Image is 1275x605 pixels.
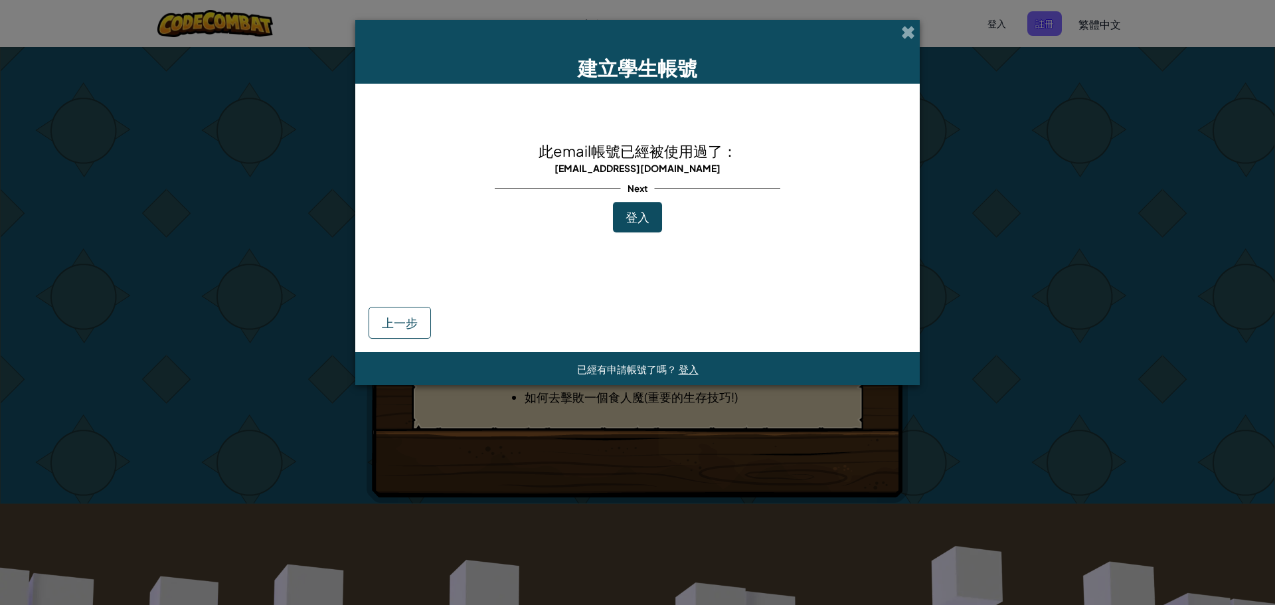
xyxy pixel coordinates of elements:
[679,363,699,375] a: 登入
[578,55,697,80] span: 建立學生帳號
[613,202,662,232] button: 登入
[382,315,418,330] span: 上一步
[626,209,649,224] span: 登入
[539,141,737,160] span: 此email帳號已經被使用過了：
[369,307,431,339] button: 上一步
[577,363,679,375] span: 已經有申請帳號了嗎？
[554,162,721,174] span: [EMAIL_ADDRESS][DOMAIN_NAME]
[621,179,655,198] span: Next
